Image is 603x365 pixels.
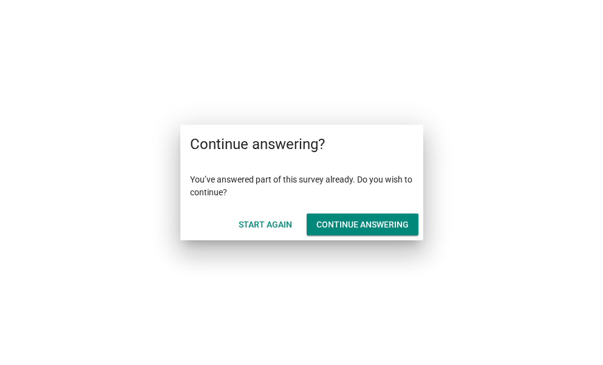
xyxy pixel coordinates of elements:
[180,164,423,209] div: You’ve answered part of this survey already. Do you wish to continue?
[239,218,292,231] div: Start Again
[180,125,423,164] div: Continue answering?
[307,214,418,235] button: Continue answering
[316,218,409,231] div: Continue answering
[229,214,302,235] button: Start Again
